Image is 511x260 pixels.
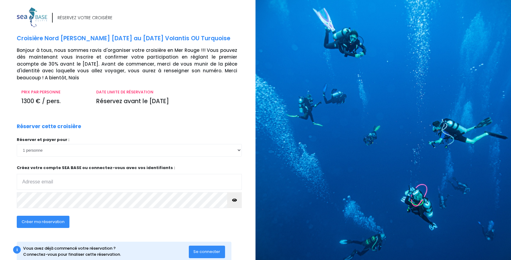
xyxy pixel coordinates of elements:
p: 1300 € / pers. [21,97,87,106]
p: PRIX PAR PERSONNE [21,89,87,95]
p: Réserver cette croisière [17,123,81,131]
p: DATE LIMITE DE RÉSERVATION [96,89,237,95]
div: RÉSERVEZ VOTRE CROISIÈRE [58,15,112,21]
p: Croisière Nord [PERSON_NAME] [DATE] au [DATE] Volantis OU Turquoise [17,34,251,43]
a: Se connecter [189,249,225,254]
p: Réservez avant le [DATE] [96,97,237,106]
div: i [13,246,21,254]
p: Réserver et payer pour : [17,137,242,143]
p: Bonjour à tous, nous sommes ravis d'organiser votre croisière en Mer Rouge !!! Vous pouvez dès ma... [17,47,251,81]
span: Se connecter [193,249,220,255]
input: Adresse email [17,174,242,190]
span: Créer ma réservation [22,219,65,225]
p: Créez votre compte SEA BASE ou connectez-vous avec vos identifiants : [17,165,242,190]
img: logo_color1.png [17,7,47,27]
button: Se connecter [189,246,225,258]
button: Créer ma réservation [17,216,69,228]
div: Vous avez déjà commencé votre réservation ? Connectez-vous pour finaliser cette réservation. [23,245,189,257]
